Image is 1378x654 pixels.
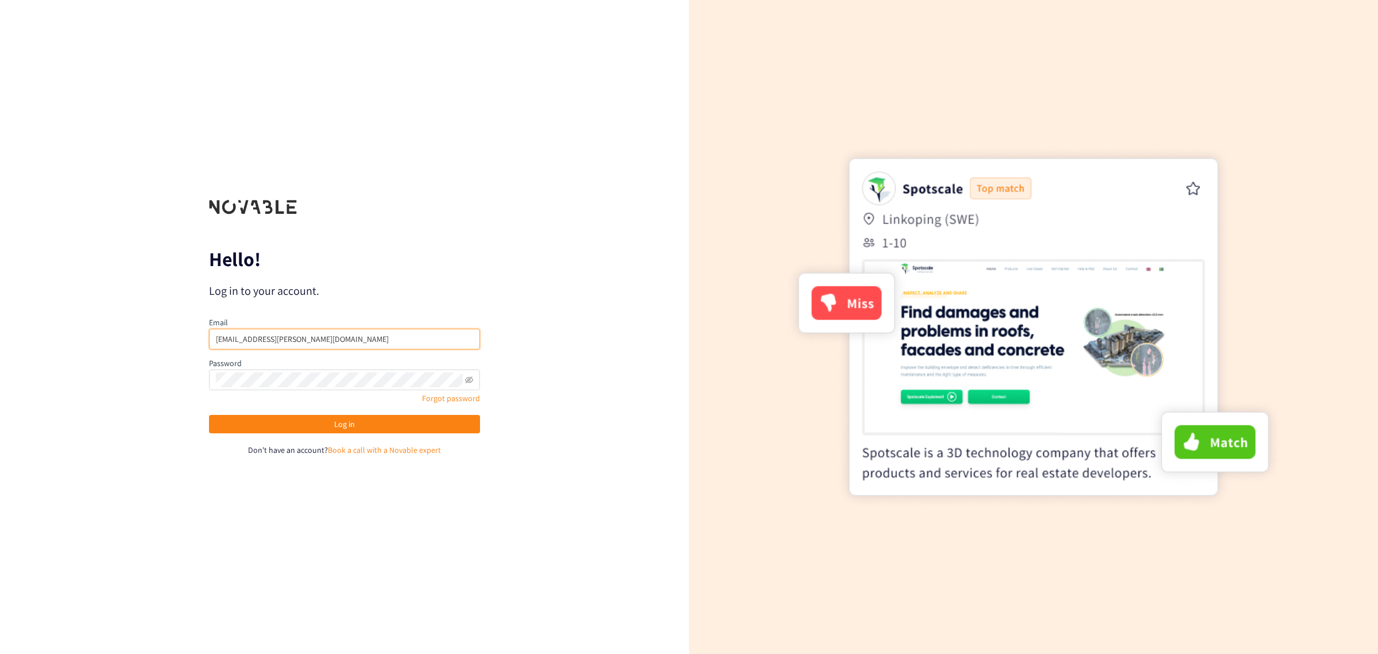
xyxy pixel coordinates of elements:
label: Email [209,317,228,328]
iframe: Chat Widget [1321,599,1378,654]
button: Log in [209,415,480,433]
span: Log in [334,418,355,430]
a: Forgot password [422,393,480,403]
div: Widget de chat [1321,599,1378,654]
span: eye-invisible [465,376,473,384]
a: Book a call with a Novable expert [328,445,441,455]
span: Don't have an account? [248,445,328,455]
label: Password [209,358,242,368]
p: Log in to your account. [209,283,480,299]
p: Hello! [209,250,480,268]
